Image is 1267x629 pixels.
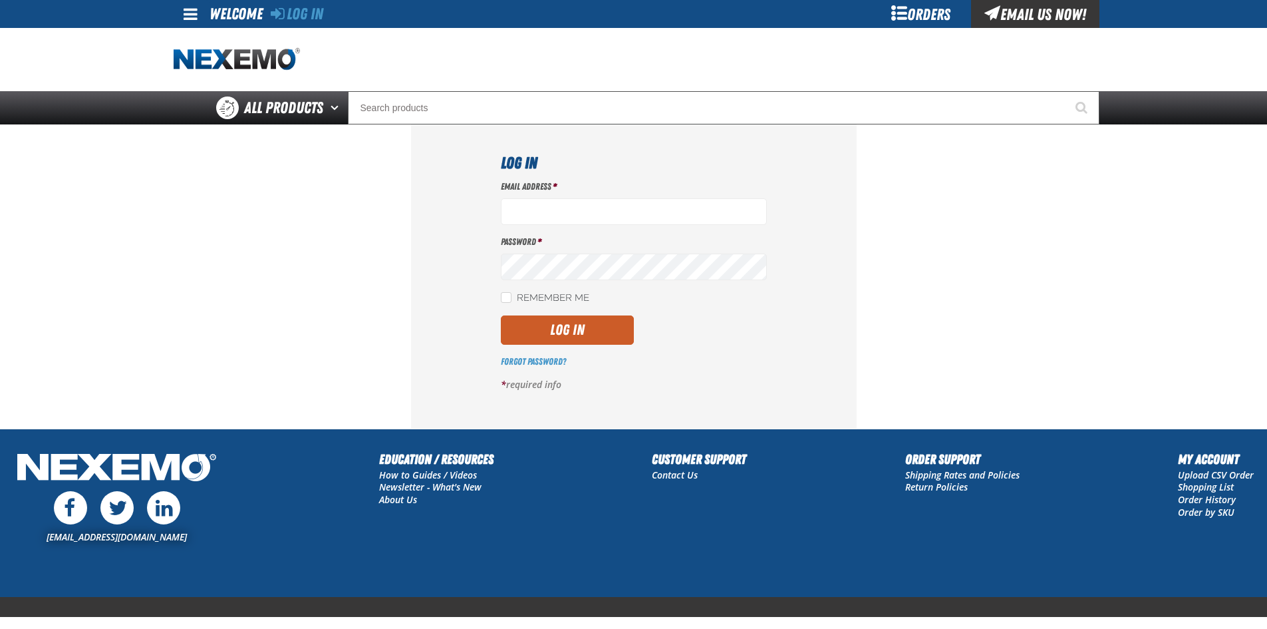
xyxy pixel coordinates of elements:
[501,379,767,391] p: required info
[652,449,746,469] h2: Customer Support
[1066,91,1099,124] button: Start Searching
[379,469,477,481] a: How to Guides / Videos
[501,151,767,175] h1: Log In
[1178,469,1254,481] a: Upload CSV Order
[348,91,1099,124] input: Search
[1178,481,1234,493] a: Shopping List
[1178,449,1254,469] h2: My Account
[905,469,1020,481] a: Shipping Rates and Policies
[501,292,511,303] input: Remember Me
[501,292,589,305] label: Remember Me
[501,180,767,193] label: Email Address
[379,449,493,469] h2: Education / Resources
[1178,506,1234,519] a: Order by SKU
[174,48,300,71] a: Home
[501,315,634,345] button: Log In
[174,48,300,71] img: Nexemo logo
[1178,493,1236,506] a: Order History
[271,5,323,23] a: Log In
[652,469,698,481] a: Contact Us
[13,449,220,489] img: Nexemo Logo
[244,96,323,120] span: All Products
[501,236,767,248] label: Password
[47,530,187,543] a: [EMAIL_ADDRESS][DOMAIN_NAME]
[501,356,566,367] a: Forgot Password?
[905,481,968,493] a: Return Policies
[905,449,1020,469] h2: Order Support
[379,493,417,506] a: About Us
[379,481,482,493] a: Newsletter - What's New
[326,91,348,124] button: Open All Products pages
